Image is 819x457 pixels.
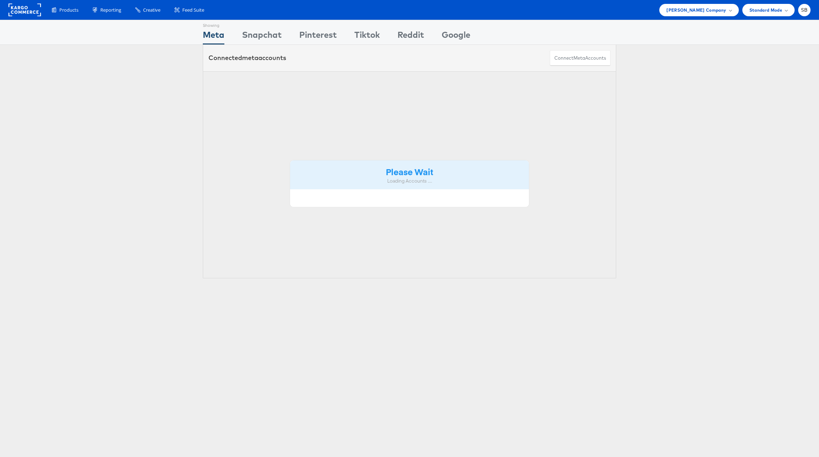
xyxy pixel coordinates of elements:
[801,8,808,12] span: SB
[100,7,121,13] span: Reporting
[295,178,524,184] div: Loading Accounts ....
[666,6,726,14] span: [PERSON_NAME] Company
[442,29,470,44] div: Google
[242,29,282,44] div: Snapchat
[242,54,258,62] span: meta
[386,166,433,177] strong: Please Wait
[208,53,286,63] div: Connected accounts
[299,29,337,44] div: Pinterest
[749,6,782,14] span: Standard Mode
[59,7,78,13] span: Products
[203,20,224,29] div: Showing
[143,7,160,13] span: Creative
[203,29,224,44] div: Meta
[573,55,585,61] span: meta
[397,29,424,44] div: Reddit
[550,50,611,66] button: ConnectmetaAccounts
[354,29,380,44] div: Tiktok
[182,7,204,13] span: Feed Suite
